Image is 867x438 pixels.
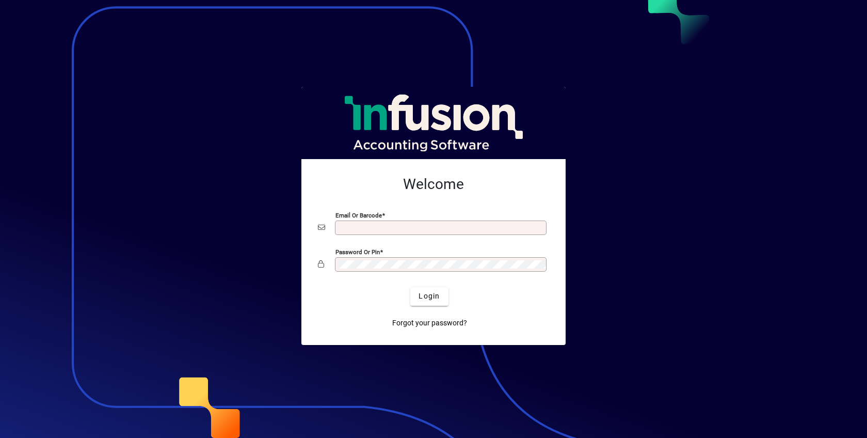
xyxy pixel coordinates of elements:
mat-label: Email or Barcode [335,211,382,218]
mat-label: Password or Pin [335,248,380,255]
span: Login [419,291,440,302]
span: Forgot your password? [392,318,467,328]
button: Login [410,287,448,306]
a: Forgot your password? [388,314,471,333]
h2: Welcome [318,176,549,193]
